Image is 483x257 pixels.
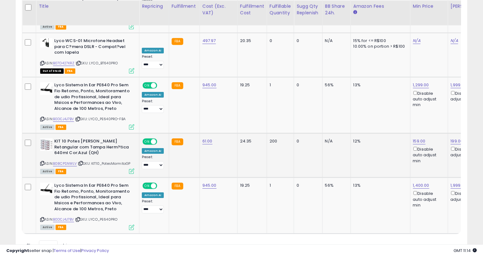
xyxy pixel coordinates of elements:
span: Show: entries [27,242,72,248]
div: Disable auto adjust min [413,190,443,208]
b: Lyco Sistema In Ear PE640 Pro Sem Fio Retorno, Ponto, Monitoramento de udio Profissional, Ideal p... [54,82,131,113]
small: FBA [172,183,183,190]
div: Amazon AI [142,192,164,198]
span: ON [143,83,151,88]
span: All listings currently available for purchase on Amazon [40,169,55,174]
img: 51zxbj17A2L._SL40_.jpg [40,138,53,151]
div: 12% [353,138,405,144]
a: 1,400.00 [413,182,429,189]
span: | SKU: KIT10_PotesMarmitaGP [78,161,131,166]
img: 31+YWy3AwwL._SL40_.jpg [40,82,53,95]
span: OFF [156,183,166,189]
a: Privacy Policy [81,248,109,254]
span: ON [143,183,151,189]
div: 56% [325,82,346,88]
div: 0 [297,138,318,144]
a: 1,299.00 [413,82,429,88]
b: Lyco Sistema In Ear PE640 Pro Sem Fio Retorno, Ponto, Monitoramento de udio Profissional, Ideal p... [54,183,131,213]
th: Please note that this number is a calculation based on your required days of coverage and your ve... [294,0,323,25]
a: B08CPSNWLV [53,161,77,166]
div: Preset: [142,55,164,69]
div: Disable auto adjust min [413,146,443,164]
a: 945.00 [202,82,217,88]
div: 1 [270,82,289,88]
div: N/A [325,138,346,144]
a: N/A [413,38,421,44]
div: Fulfillable Quantity [270,3,291,16]
span: FBA [56,125,66,130]
div: 13% [353,82,405,88]
div: 0 [297,82,318,88]
div: Amazon Fees [353,3,408,9]
div: Preset: [142,99,164,113]
div: Preset: [142,155,164,169]
a: 61.00 [202,138,212,144]
span: All listings currently available for purchase on Amazon [40,225,55,230]
small: FBA [172,82,183,89]
div: 19.25 [240,183,262,188]
span: FBA [65,68,75,74]
img: 31KOYErRgkL._SL40_.jpg [40,38,53,47]
small: FBA [172,138,183,145]
div: Disable auto adjust min [413,90,443,108]
div: ASIN: [40,38,134,73]
div: Fulfillment [172,3,197,9]
div: 0 [297,38,318,44]
div: Fulfillment Cost [240,3,264,16]
div: 20.35 [240,38,262,44]
span: FBA [56,169,66,174]
span: ON [143,139,151,144]
div: 200 [270,138,289,144]
b: Lyco WCS-01 Microfone Headset para C?mera DSLR - Compat?vel com lapela [54,38,131,57]
a: 1,999.00 [451,182,467,189]
span: 2025-08-15 11:14 GMT [453,248,477,254]
span: All listings currently available for purchase on Amazon [40,125,55,130]
span: | SKU: LYCO_BT640PRO [76,61,118,66]
div: 15% for <= R$100 [353,38,405,44]
div: seller snap | | [6,248,109,254]
div: ASIN: [40,138,134,173]
div: Cost (Exc. VAT) [202,3,235,16]
a: 199.00 [451,138,463,144]
a: 945.00 [202,182,217,189]
span: OFF [156,83,166,88]
div: Sugg Qty Replenish [297,3,320,16]
span: All listings that are currently out of stock and unavailable for purchase on Amazon [40,68,64,74]
div: 19.25 [240,82,262,88]
div: Preset: [142,199,164,213]
span: FBA [56,24,66,29]
a: N/A [451,38,458,44]
div: BB Share 24h. [325,3,348,16]
a: B07D427KRZ [53,61,75,66]
strong: Copyright [6,248,29,254]
div: 56% [325,183,346,188]
div: 24.35 [240,138,262,144]
span: OFF [156,139,166,144]
span: FBA [56,225,66,230]
b: KIT 10 Potes [PERSON_NAME] Retangular com Tampa Herm?tica 640ml Cor:Azul (QH) [54,138,131,158]
div: Repricing [142,3,166,9]
div: 1 [270,183,289,188]
span: | SKU: LYCO_PE640PRO-FBA [75,116,126,121]
div: 0 [270,38,289,44]
a: B0DCJ4J7BV [53,116,74,122]
div: 0 [297,183,318,188]
div: 10.00% on portion > R$100 [353,44,405,49]
div: Amazon AI [142,148,164,154]
small: Amazon Fees. [353,9,357,15]
span: | SKU: LYCO_PE640PRO [75,217,117,222]
div: Title [39,3,137,9]
a: 497.97 [202,38,216,44]
div: Min Price [413,3,445,9]
div: 13% [353,183,405,188]
div: ASIN: [40,82,134,129]
a: B0DCJ4J7BV [53,217,74,222]
div: ASIN: [40,183,134,229]
a: Terms of Use [54,248,80,254]
span: All listings currently available for purchase on Amazon [40,24,55,29]
small: FBA [172,38,183,45]
img: 31+YWy3AwwL._SL40_.jpg [40,183,53,195]
div: Amazon AI [142,48,164,53]
div: Amazon AI [142,92,164,98]
div: N/A [325,38,346,44]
